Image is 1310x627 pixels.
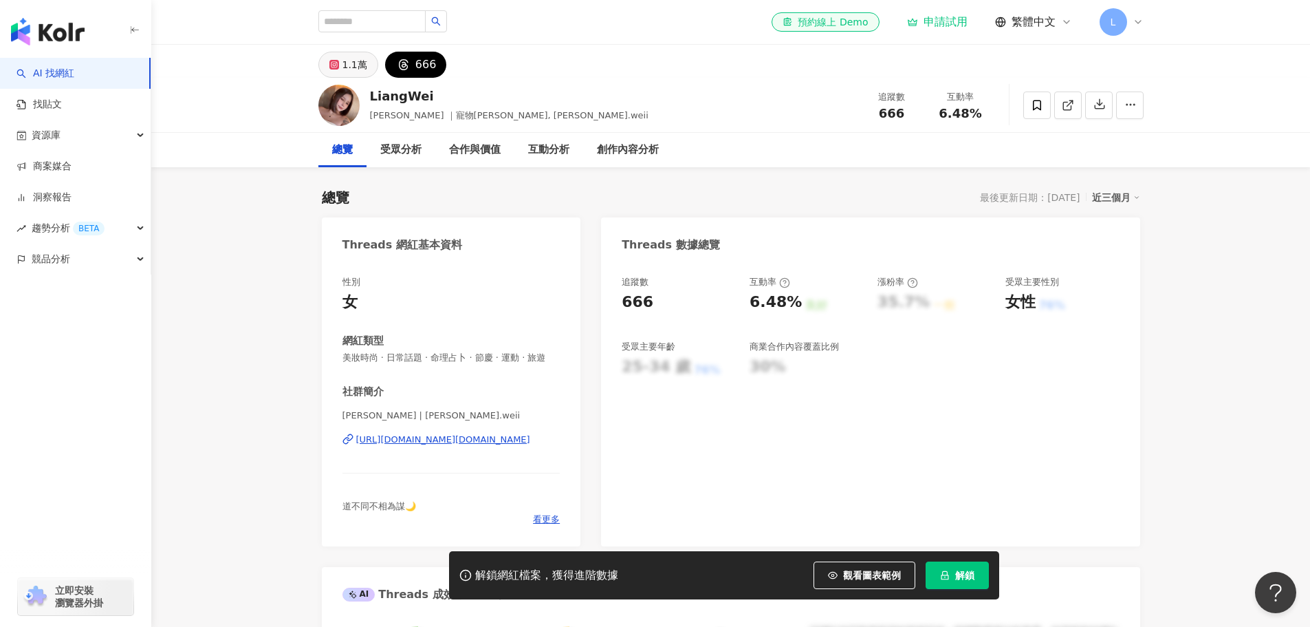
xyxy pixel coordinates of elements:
[73,222,105,235] div: BETA
[17,224,26,233] span: rise
[342,292,358,313] div: 女
[622,341,675,353] div: 受眾主要年齡
[879,106,905,120] span: 666
[342,334,384,348] div: 網紅類型
[750,341,839,353] div: 商業合作內容覆蓋比例
[528,142,569,158] div: 互動分析
[907,15,968,29] a: 申請試用
[342,276,360,288] div: 性別
[32,213,105,244] span: 趨勢分析
[622,237,719,253] div: Threads 數據總覽
[622,292,653,313] div: 666
[332,142,353,158] div: 總覽
[772,12,879,32] a: 預約線上 Demo
[18,578,133,615] a: chrome extension立即安裝 瀏覽器外掛
[342,434,560,446] a: [URL][DOMAIN_NAME][DOMAIN_NAME]
[622,276,648,288] div: 追蹤數
[1012,14,1056,30] span: 繁體中文
[926,562,989,589] button: 解鎖
[597,142,659,158] div: 創作內容分析
[342,55,367,74] div: 1.1萬
[449,142,501,158] div: 合作與價值
[370,87,648,105] div: LiangWei
[22,586,49,608] img: chrome extension
[1005,292,1036,313] div: 女性
[17,160,72,173] a: 商案媒合
[814,562,915,589] button: 觀看圖表範例
[342,385,384,399] div: 社群簡介
[783,15,868,29] div: 預約線上 Demo
[866,90,918,104] div: 追蹤數
[318,52,378,78] button: 1.1萬
[939,107,981,120] span: 6.48%
[55,584,103,609] span: 立即安裝 瀏覽器外掛
[475,568,618,583] div: 解鎖網紅檔案，獲得進階數據
[940,571,950,580] span: lock
[342,237,462,253] div: Threads 網紅基本資料
[750,292,802,313] div: 6.48%
[318,85,360,126] img: KOL Avatar
[415,55,437,74] div: 666
[843,570,901,581] span: 觀看圖表範例
[11,18,85,45] img: logo
[955,570,974,581] span: 解鎖
[431,17,441,26] span: search
[1005,276,1059,288] div: 受眾主要性別
[342,352,560,364] span: 美妝時尚 · 日常話題 · 命理占卜 · 節慶 · 運動 · 旅遊
[17,191,72,204] a: 洞察報告
[980,192,1080,203] div: 最後更新日期：[DATE]
[342,501,416,511] span: 道不同不相為謀🌙
[342,410,560,422] span: [PERSON_NAME] | [PERSON_NAME].weii
[322,188,349,207] div: 總覽
[32,120,61,151] span: 資源庫
[380,142,422,158] div: 受眾分析
[935,90,987,104] div: 互動率
[750,276,790,288] div: 互動率
[385,52,447,78] button: 666
[1111,14,1116,30] span: L
[370,110,648,120] span: [PERSON_NAME] ｜寵物[PERSON_NAME], [PERSON_NAME].weii
[533,513,560,526] span: 看更多
[32,244,70,275] span: 競品分析
[877,276,918,288] div: 漲粉率
[17,67,74,81] a: searchAI 找網紅
[356,434,530,446] div: [URL][DOMAIN_NAME][DOMAIN_NAME]
[1092,189,1140,206] div: 近三個月
[17,98,62,111] a: 找貼文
